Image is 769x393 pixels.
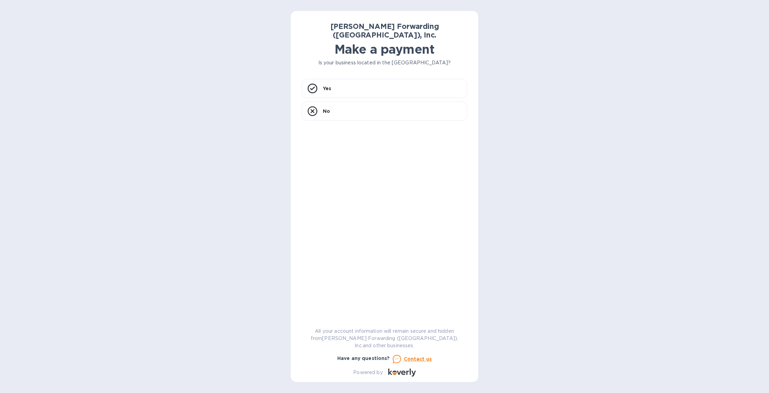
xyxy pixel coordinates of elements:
[302,42,467,56] h1: Make a payment
[302,328,467,349] p: All your account information will remain secure and hidden from [PERSON_NAME] Forwarding ([GEOGRA...
[337,355,390,361] b: Have any questions?
[302,59,467,66] p: Is your business located in the [GEOGRAPHIC_DATA]?
[323,85,331,92] p: Yes
[330,22,439,39] b: [PERSON_NAME] Forwarding ([GEOGRAPHIC_DATA]), Inc.
[323,108,330,115] p: No
[404,356,432,362] u: Contact us
[353,369,382,376] p: Powered by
